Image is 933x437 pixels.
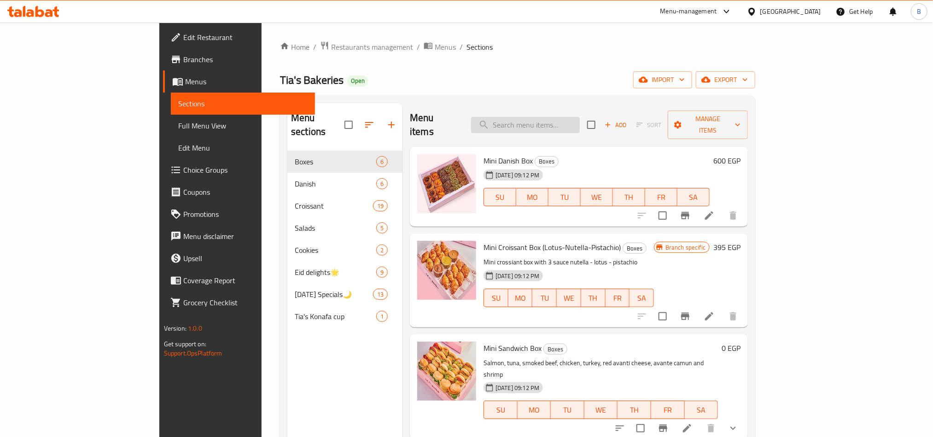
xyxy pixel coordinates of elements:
[668,111,748,139] button: Manage items
[287,173,402,195] div: Danish6
[295,311,376,322] span: Tia's Konafa cup
[560,291,577,305] span: WE
[584,191,609,204] span: WE
[347,77,368,85] span: Open
[685,401,718,419] button: SA
[331,41,413,52] span: Restaurants management
[376,311,388,322] div: items
[674,204,696,227] button: Branch-specific-item
[295,267,376,278] span: Eid delights🌟
[376,245,388,256] div: items
[581,289,606,307] button: TH
[295,222,376,233] span: Salads
[601,118,630,132] span: Add item
[681,191,706,204] span: SA
[548,188,581,206] button: TU
[633,71,692,88] button: import
[484,240,621,254] span: Mini Croissant Box (Lotus-Nutella-Pistachio)
[521,403,548,417] span: MO
[651,401,685,419] button: FR
[280,41,755,53] nav: breadcrumb
[376,222,388,233] div: items
[582,115,601,134] span: Select section
[295,200,373,211] div: Croissant
[603,120,628,130] span: Add
[492,384,543,392] span: [DATE] 09:12 PM
[508,289,533,307] button: MO
[728,423,739,434] svg: Show Choices
[163,291,315,314] a: Grocery Checklist
[703,74,748,86] span: export
[484,341,542,355] span: Mini Sandwich Box
[552,191,577,204] span: TU
[688,403,715,417] span: SA
[171,93,315,115] a: Sections
[544,344,567,355] span: Boxes
[484,401,517,419] button: SU
[551,401,584,419] button: TU
[287,195,402,217] div: Croissant19
[287,261,402,283] div: Eid delights🌟9
[380,114,402,136] button: Add section
[484,357,718,380] p: Salmon, tuna, smoked beef, chicken, turkey, red avanti cheese, avante camun and shrimp
[630,118,668,132] span: Select section first
[417,154,476,213] img: Mini Danish Box
[339,115,358,134] span: Select all sections
[677,188,710,206] button: SA
[674,305,696,327] button: Branch-specific-item
[295,245,376,256] div: Cookies
[609,291,626,305] span: FR
[617,191,641,204] span: TH
[606,289,630,307] button: FR
[377,157,387,166] span: 6
[183,186,308,198] span: Coupons
[163,181,315,203] a: Coupons
[358,114,380,136] span: Sort sections
[163,203,315,225] a: Promotions
[618,401,651,419] button: TH
[183,275,308,286] span: Coverage Report
[287,147,402,331] nav: Menu sections
[488,403,513,417] span: SU
[417,41,420,52] li: /
[554,403,581,417] span: TU
[653,206,672,225] span: Select to update
[178,120,308,131] span: Full Menu View
[295,289,373,300] div: Ramadan Specials🌙
[163,225,315,247] a: Menu disclaimer
[377,180,387,188] span: 6
[535,156,558,167] span: Boxes
[488,291,505,305] span: SU
[171,137,315,159] a: Edit Menu
[183,297,308,308] span: Grocery Checklist
[484,154,533,168] span: Mini Danish Box
[183,164,308,175] span: Choice Groups
[178,98,308,109] span: Sections
[287,151,402,173] div: Boxes6
[188,322,202,334] span: 1.0.0
[376,267,388,278] div: items
[488,191,513,204] span: SU
[377,312,387,321] span: 1
[512,291,529,305] span: MO
[621,403,647,417] span: TH
[185,76,308,87] span: Menus
[704,210,715,221] a: Edit menu item
[532,289,557,307] button: TU
[295,156,376,167] span: Boxes
[183,209,308,220] span: Promotions
[520,191,545,204] span: MO
[492,272,543,280] span: [DATE] 09:12 PM
[557,289,581,307] button: WE
[584,401,618,419] button: WE
[163,48,315,70] a: Branches
[471,117,580,133] input: search
[295,178,376,189] div: Danish
[163,70,315,93] a: Menus
[518,401,551,419] button: MO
